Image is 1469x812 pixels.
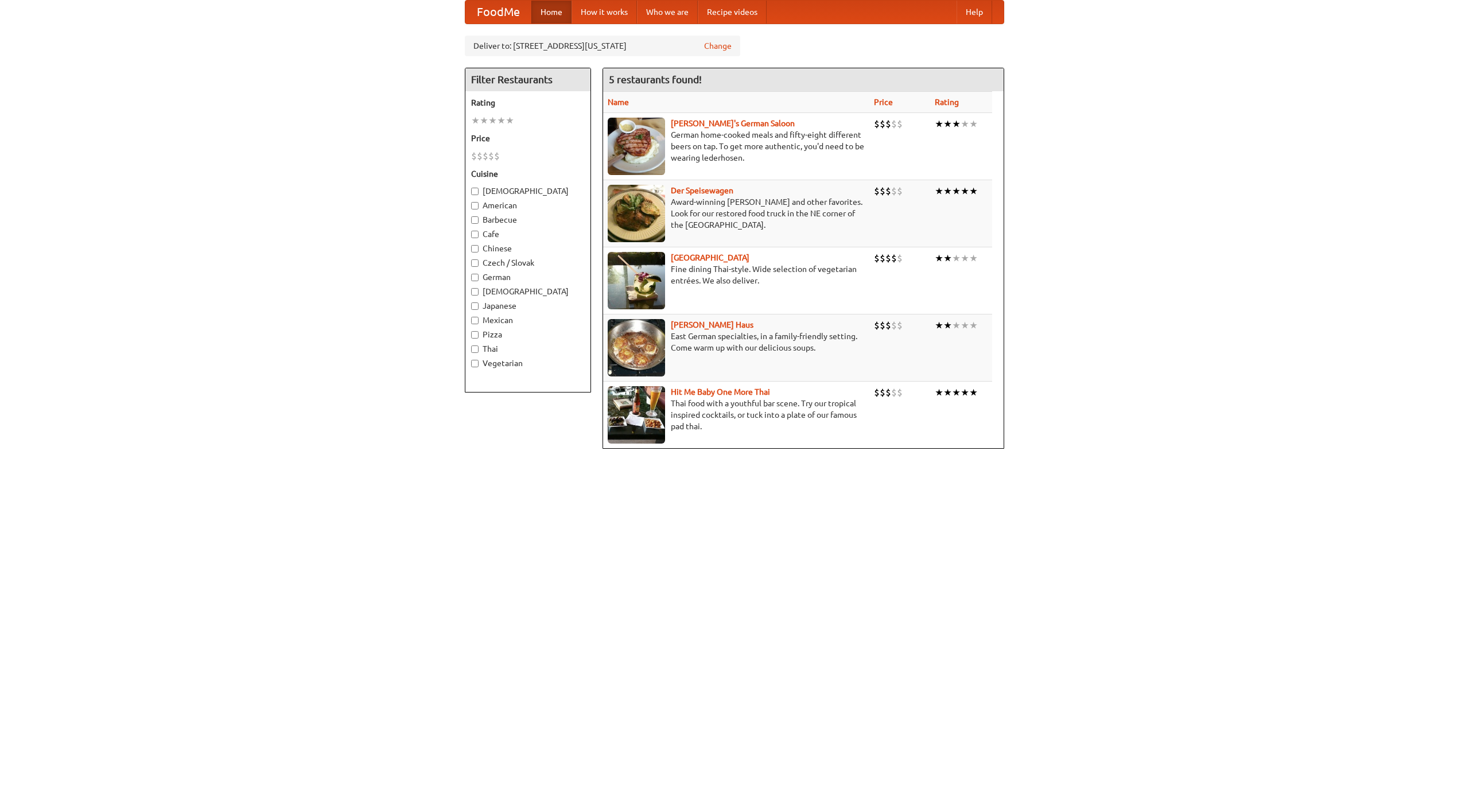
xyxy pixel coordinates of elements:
input: Cafe [471,231,479,238]
li: ★ [961,319,969,332]
li: $ [488,150,494,162]
label: Czech / Slovak [471,257,585,269]
li: ★ [935,386,943,399]
a: How it works [572,1,637,24]
a: Home [531,1,572,24]
h5: Price [471,133,585,144]
li: ★ [506,114,514,127]
li: $ [483,150,488,162]
li: $ [471,150,477,162]
label: Pizza [471,329,585,340]
li: ★ [969,252,978,265]
li: $ [897,252,903,265]
a: Rating [935,98,959,107]
li: ★ [961,386,969,399]
img: kohlhaus.jpg [608,319,665,376]
li: $ [874,319,880,332]
li: ★ [488,114,497,127]
input: Thai [471,345,479,353]
li: ★ [952,386,961,399]
input: [DEMOGRAPHIC_DATA] [471,288,479,296]
li: $ [891,252,897,265]
li: $ [897,118,903,130]
a: [PERSON_NAME] Haus [671,320,753,329]
li: ★ [480,114,488,127]
input: Vegetarian [471,360,479,367]
li: ★ [969,386,978,399]
input: German [471,274,479,281]
label: Cafe [471,228,585,240]
li: $ [885,185,891,197]
li: ★ [471,114,480,127]
a: Name [608,98,629,107]
li: $ [880,319,885,332]
img: esthers.jpg [608,118,665,175]
li: ★ [952,118,961,130]
label: Vegetarian [471,358,585,369]
li: $ [880,252,885,265]
input: American [471,202,479,209]
li: $ [494,150,500,162]
li: ★ [497,114,506,127]
li: ★ [935,118,943,130]
li: $ [874,252,880,265]
a: [GEOGRAPHIC_DATA] [671,253,749,262]
label: [DEMOGRAPHIC_DATA] [471,286,585,297]
input: Japanese [471,302,479,310]
input: Barbecue [471,216,479,224]
a: Recipe videos [698,1,767,24]
h5: Cuisine [471,168,585,180]
img: speisewagen.jpg [608,185,665,242]
img: satay.jpg [608,252,665,309]
li: $ [891,319,897,332]
a: [PERSON_NAME]'s German Saloon [671,119,795,128]
li: $ [880,386,885,399]
li: $ [897,185,903,197]
p: Thai food with a youthful bar scene. Try our tropical inspired cocktails, or tuck into a plate of... [608,398,865,432]
label: American [471,200,585,211]
p: East German specialties, in a family-friendly setting. Come warm up with our delicious soups. [608,331,865,353]
li: ★ [969,118,978,130]
li: ★ [943,386,952,399]
li: ★ [935,252,943,265]
li: ★ [969,185,978,197]
li: $ [880,185,885,197]
label: German [471,271,585,283]
li: $ [874,386,880,399]
li: ★ [935,185,943,197]
input: Chinese [471,245,479,252]
b: Hit Me Baby One More Thai [671,387,770,397]
li: $ [885,386,891,399]
input: Mexican [471,317,479,324]
li: $ [897,386,903,399]
li: $ [891,118,897,130]
label: Mexican [471,314,585,326]
li: $ [885,319,891,332]
li: ★ [961,118,969,130]
label: [DEMOGRAPHIC_DATA] [471,185,585,197]
li: ★ [935,319,943,332]
li: ★ [969,319,978,332]
label: Thai [471,343,585,355]
a: Help [957,1,992,24]
li: $ [880,118,885,130]
input: Pizza [471,331,479,339]
li: ★ [943,319,952,332]
p: Award-winning [PERSON_NAME] and other favorites. Look for our restored food truck in the NE corne... [608,196,865,231]
a: Price [874,98,893,107]
a: Who we are [637,1,698,24]
h5: Rating [471,97,585,108]
div: Deliver to: [STREET_ADDRESS][US_STATE] [465,36,740,56]
a: Der Speisewagen [671,186,733,195]
h4: Filter Restaurants [465,68,590,91]
li: ★ [952,185,961,197]
ng-pluralize: 5 restaurants found! [609,74,702,85]
li: $ [874,118,880,130]
a: FoodMe [465,1,531,24]
li: $ [885,252,891,265]
label: Japanese [471,300,585,312]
